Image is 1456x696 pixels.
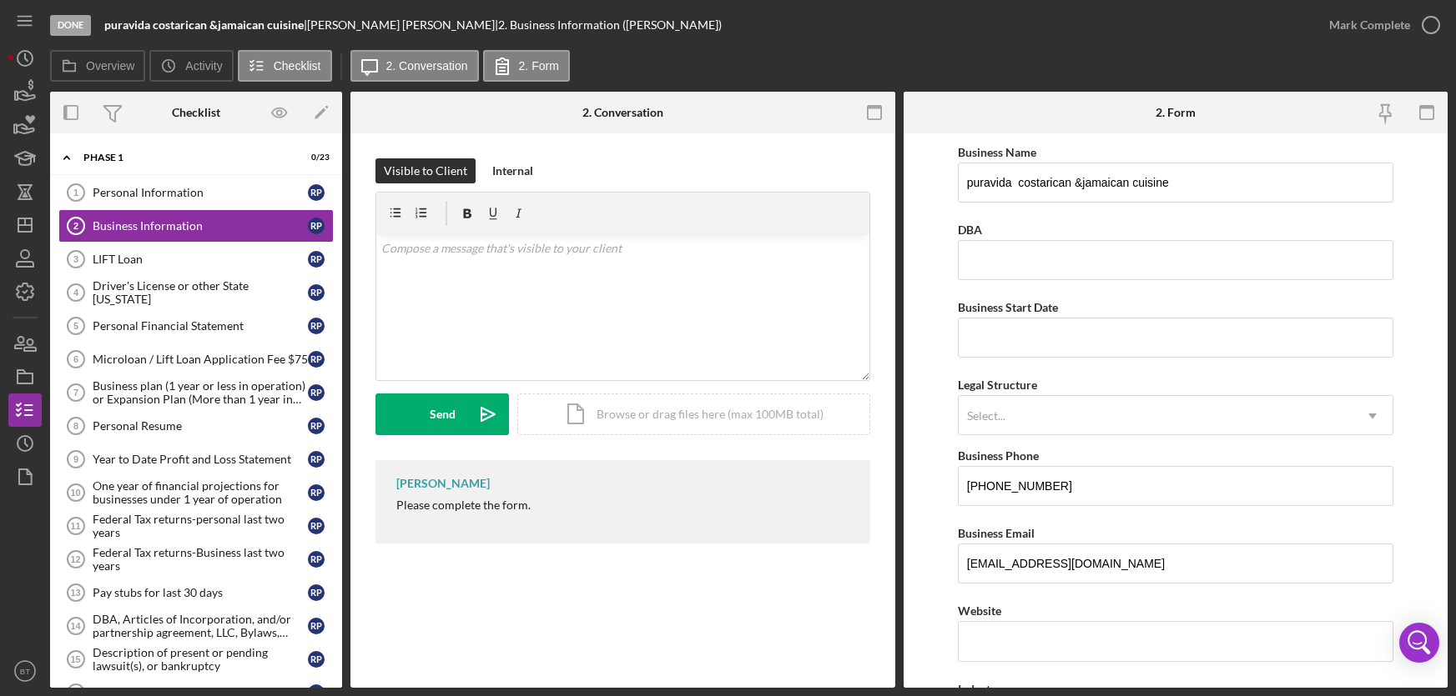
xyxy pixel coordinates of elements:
[308,351,325,368] div: R p
[93,646,308,673] div: Description of present or pending lawsuit(s), or bankruptcy
[70,521,80,531] tspan: 11
[73,354,78,364] tspan: 6
[492,158,533,183] div: Internal
[73,321,78,331] tspan: 5
[308,318,325,334] div: R p
[967,409,1005,423] div: Select...
[58,643,334,676] a: 15Description of present or pending lawsuit(s), or bankruptcyRp
[93,453,308,466] div: Year to Date Profit and Loss Statement
[93,379,308,406] div: Business plan (1 year or less in operation) or Expansion Plan (More than 1 year in operation)
[93,546,308,573] div: Federal Tax returns-Business last two years
[149,50,233,82] button: Activity
[308,484,325,501] div: R p
[384,158,467,183] div: Visible to Client
[519,59,559,73] label: 2. Form
[308,384,325,401] div: R p
[58,543,334,576] a: 12Federal Tax returns-Business last two yearsRp
[350,50,479,82] button: 2. Conversation
[93,613,308,639] div: DBA, Articles of Incorporation, and/or partnership agreement, LLC, Bylaws, operating agreement
[58,476,334,509] a: 10One year of financial projections for businesses under 1 year of operationRp
[958,603,1001,618] label: Website
[582,106,663,119] div: 2. Conversation
[73,188,78,198] tspan: 1
[308,451,325,468] div: R p
[93,253,308,266] div: LIFT Loan
[386,59,468,73] label: 2. Conversation
[958,223,982,237] label: DBA
[73,388,78,398] tspan: 7
[58,443,334,476] a: 9Year to Date Profit and Loss StatementRp
[1329,8,1410,42] div: Mark Complete
[1399,623,1439,663] div: Open Intercom Messenger
[50,15,91,36] div: Done
[104,18,307,32] div: |
[50,50,145,82] button: Overview
[73,221,78,231] tspan: 2
[93,186,308,199] div: Personal Information
[308,618,325,634] div: R p
[70,488,80,498] tspan: 10
[185,59,222,73] label: Activity
[58,509,334,543] a: 11Federal Tax returns-personal last two yearsRp
[93,513,308,539] div: Federal Tax returns-personal last two years
[93,319,308,333] div: Personal Financial Statement
[58,176,334,209] a: 1Personal InformationRp
[73,254,78,264] tspan: 3
[308,418,325,434] div: R p
[58,276,334,309] a: 4Driver's License or other State [US_STATE]Rp
[70,621,81,631] tspan: 14
[483,50,570,82] button: 2. Form
[308,184,325,201] div: R p
[58,576,334,609] a: 13Pay stubs for last 30 daysRp
[58,409,334,443] a: 8Personal ResumeRp
[58,309,334,343] a: 5Personal Financial StatementRp
[58,209,334,243] a: 2Business InformationRp
[958,300,1058,314] label: Business Start Date
[958,145,1036,159] label: Business Name
[300,153,330,163] div: 0 / 23
[93,479,308,506] div: One year of financial projections for businesses under 1 year of operation
[308,518,325,534] div: R p
[484,158,542,183] button: Internal
[93,279,308,306] div: Driver's License or other State [US_STATE]
[73,288,79,298] tspan: 4
[58,609,334,643] a: 14DBA, Articles of Incorporation, and/or partnership agreement, LLC, Bylaws, operating agreementRp
[307,18,498,32] div: [PERSON_NAME] [PERSON_NAME] |
[308,651,325,668] div: R p
[308,284,325,301] div: R p
[308,251,325,268] div: R p
[308,551,325,568] div: R p
[83,153,288,163] div: Phase 1
[20,667,30,676] text: BT
[1156,106,1196,119] div: 2. Form
[396,498,531,512] div: Please complete the form.
[498,18,722,32] div: 2. Business Information ([PERSON_NAME])
[58,376,334,409] a: 7Business plan (1 year or less in operation) or Expansion Plan (More than 1 year in operation)Rp
[308,218,325,234] div: R p
[375,393,509,435] button: Send
[958,448,1039,463] label: Business Phone
[396,477,490,490] div: [PERSON_NAME]
[375,158,476,183] button: Visible to Client
[238,50,332,82] button: Checklist
[58,343,334,376] a: 6Microloan / Lift Loan Application Fee $75Rp
[1312,8,1448,42] button: Mark Complete
[958,682,1001,696] label: Industry
[8,654,42,688] button: BT
[93,419,308,433] div: Personal Resume
[93,353,308,366] div: Microloan / Lift Loan Application Fee $75
[70,554,80,564] tspan: 12
[58,243,334,276] a: 3LIFT LoanRp
[70,588,80,598] tspan: 13
[308,584,325,601] div: R p
[104,18,304,32] b: puravida costarican &jamaican cuisine
[430,393,456,435] div: Send
[73,421,78,431] tspan: 8
[86,59,134,73] label: Overview
[958,526,1035,540] label: Business Email
[172,106,220,119] div: Checklist
[93,586,308,599] div: Pay stubs for last 30 days
[70,654,80,664] tspan: 15
[93,219,308,233] div: Business Information
[274,59,321,73] label: Checklist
